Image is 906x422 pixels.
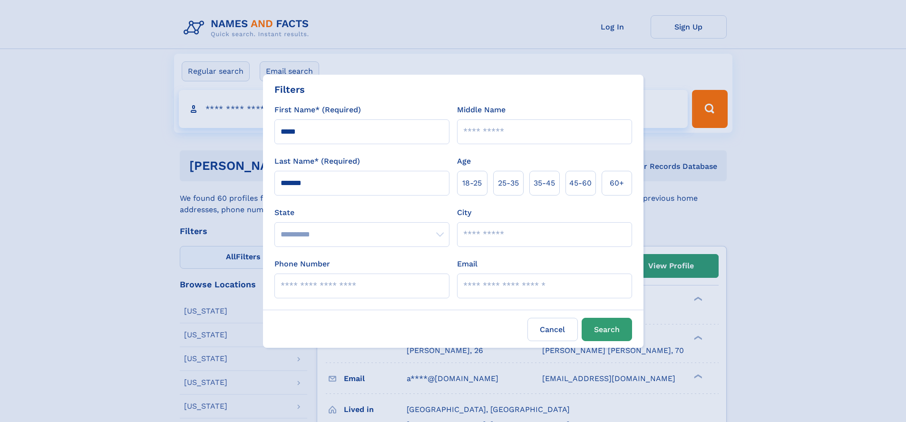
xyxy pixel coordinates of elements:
[534,177,555,189] span: 35‑45
[498,177,519,189] span: 25‑35
[569,177,592,189] span: 45‑60
[610,177,624,189] span: 60+
[462,177,482,189] span: 18‑25
[457,258,477,270] label: Email
[274,207,449,218] label: State
[527,318,578,341] label: Cancel
[457,207,471,218] label: City
[582,318,632,341] button: Search
[274,104,361,116] label: First Name* (Required)
[457,104,506,116] label: Middle Name
[274,156,360,167] label: Last Name* (Required)
[274,258,330,270] label: Phone Number
[457,156,471,167] label: Age
[274,82,305,97] div: Filters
